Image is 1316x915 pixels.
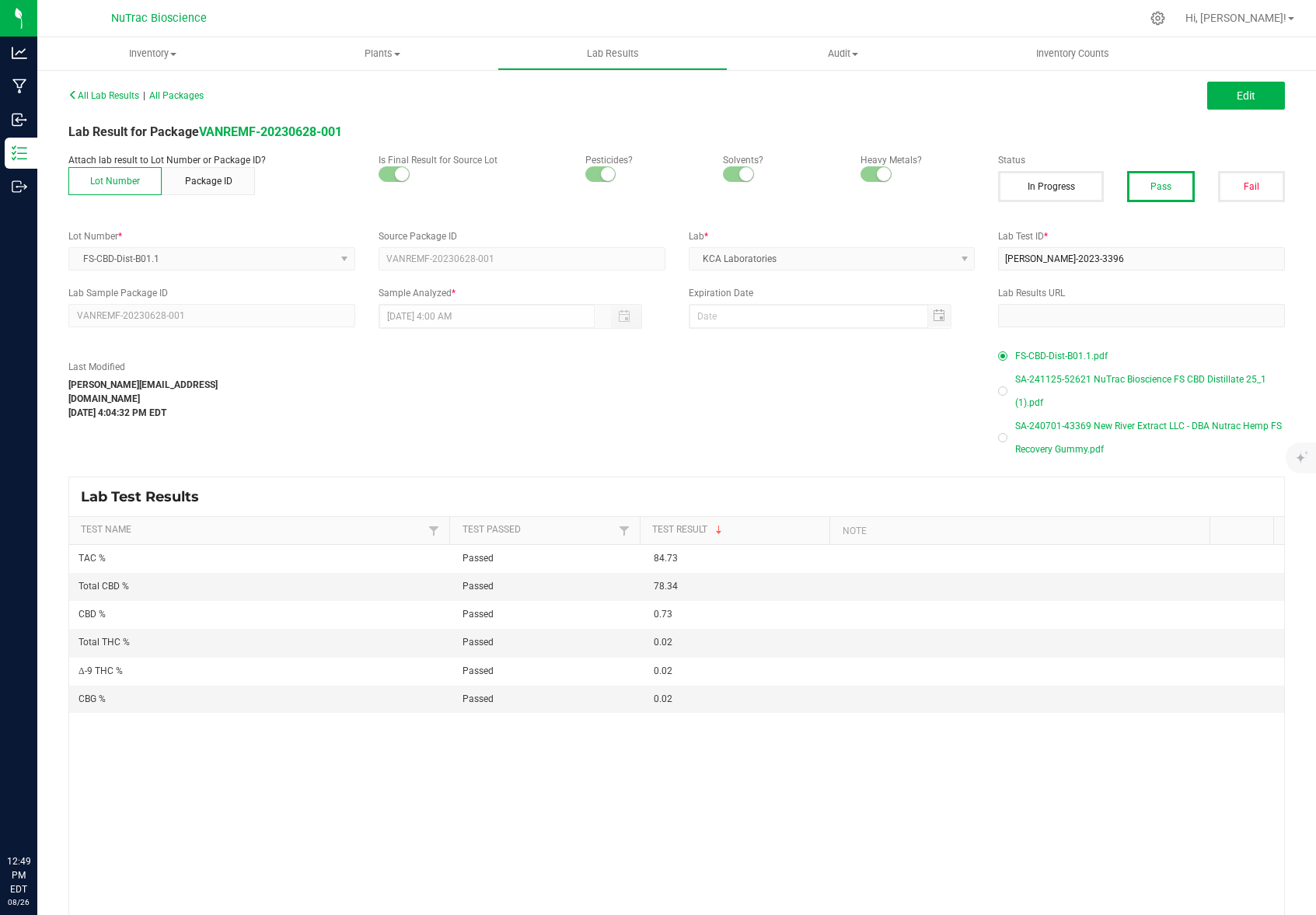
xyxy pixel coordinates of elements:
[1185,12,1286,24] span: Hi, [PERSON_NAME]!
[79,609,106,620] span: CBD %
[463,581,494,592] span: Passed
[379,229,665,243] label: Source Package ID
[1015,47,1130,61] span: Inventory Counts
[12,45,27,61] inline-svg: Analytics
[463,524,615,536] a: Test PassedSortable
[12,145,27,161] inline-svg: Inventory
[689,286,976,300] label: Expiration Date
[68,90,139,101] span: All Lab Results
[654,553,678,564] span: 84.73
[1218,171,1285,202] button: Fail
[7,896,30,908] p: 08/26
[111,12,207,25] span: NuTrac Bioscience
[860,153,975,167] p: Heavy Metals?
[68,124,342,139] span: Lab Result for Package
[68,407,166,418] strong: [DATE] 4:04:32 PM EDT
[424,521,443,540] a: Filter
[998,171,1104,202] button: In Progress
[79,693,106,704] span: CBG %
[998,153,1285,167] label: Status
[37,37,267,70] a: Inventory
[463,637,494,648] span: Passed
[998,286,1285,300] label: Lab Results URL
[68,229,355,243] label: Lot Number
[143,90,145,101] span: |
[68,360,278,374] label: Last Modified
[12,112,27,127] inline-svg: Inbound
[68,379,218,404] strong: [PERSON_NAME][EMAIL_ADDRESS][DOMAIN_NAME]
[68,153,355,167] p: Attach lab result to Lot Number or Package ID?
[829,517,1210,545] th: Note
[615,521,634,540] a: Filter
[16,791,62,837] iframe: Resource center
[379,153,562,167] p: Is Final Result for Source Lot
[379,286,665,300] label: Sample Analyzed
[463,609,494,620] span: Passed
[566,47,660,61] span: Lab Results
[1207,82,1285,110] button: Edit
[12,179,27,194] inline-svg: Outbound
[654,581,678,592] span: 78.34
[7,854,30,896] p: 12:49 PM EDT
[728,37,958,70] a: Audit
[68,286,355,300] label: Lab Sample Package ID
[713,524,725,536] span: Sortable
[81,488,211,505] span: Lab Test Results
[728,47,957,61] span: Audit
[199,124,342,139] a: VANREMF-20230628-001
[12,79,27,94] inline-svg: Manufacturing
[1148,11,1168,26] div: Manage settings
[652,524,824,536] a: Test ResultSortable
[37,47,267,61] span: Inventory
[79,637,130,648] span: Total THC %
[79,581,129,592] span: Total CBD %
[79,553,106,564] span: TAC %
[998,351,1007,361] form-radio-button: Primary COA
[1015,368,1285,414] span: SA-241125-52621 NuTrac Bioscience FS CBD Distillate 25_1 (1).pdf
[267,37,497,70] a: Plants
[1237,89,1255,102] span: Edit
[1015,344,1108,368] span: FS-CBD-Dist-B01.1.pdf
[162,167,255,195] button: Package ID
[654,637,672,648] span: 0.02
[654,609,672,620] span: 0.73
[654,693,672,704] span: 0.02
[654,665,672,676] span: 0.02
[689,229,976,243] label: Lab
[79,665,123,676] span: Δ-9 THC %
[1015,414,1285,461] span: SA-240701-43369 New River Extract LLC - DBA Nutrac Hemp FS Recovery Gummy.pdf
[463,693,494,704] span: Passed
[958,37,1188,70] a: Inventory Counts
[1127,171,1194,202] button: Pass
[268,47,497,61] span: Plants
[723,153,837,167] p: Solvents?
[68,167,162,195] button: Lot Number
[463,553,494,564] span: Passed
[497,37,728,70] a: Lab Results
[585,153,700,167] p: Pesticides?
[463,665,494,676] span: Passed
[998,229,1285,243] label: Lab Test ID
[81,524,424,536] a: Test NameSortable
[149,90,204,101] span: All Packages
